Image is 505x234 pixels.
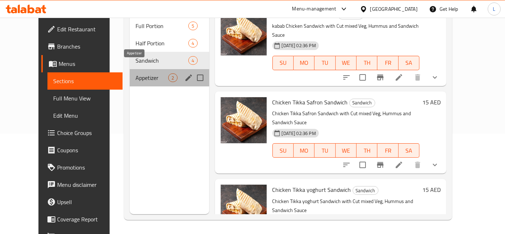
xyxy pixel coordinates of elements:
[57,180,117,189] span: Menu disclaimer
[401,145,417,156] span: SA
[276,58,291,68] span: SU
[188,22,197,30] div: items
[57,129,117,137] span: Choice Groups
[189,23,197,30] span: 5
[279,130,319,137] span: [DATE] 02:36 PM
[183,72,194,83] button: edit
[169,75,177,81] span: 2
[41,38,123,55] a: Branches
[130,52,209,69] div: Sandwich4
[53,94,117,103] span: Full Menu View
[136,56,188,65] span: Sandwich
[355,157,370,172] span: Select to update
[380,145,395,156] span: FR
[349,99,375,107] div: Sandwich
[426,156,444,174] button: show more
[53,111,117,120] span: Edit Menu
[189,57,197,64] span: 4
[188,56,197,65] div: items
[395,161,403,169] a: Edit menu item
[41,55,123,72] a: Menus
[431,161,439,169] svg: Show Choices
[276,145,291,156] span: SU
[370,5,418,13] div: [GEOGRAPHIC_DATA]
[353,186,378,195] span: Sandwich
[41,176,123,193] a: Menu disclaimer
[422,97,441,107] h6: 15 AED
[355,70,370,85] span: Select to update
[221,9,267,55] img: Koobide Chicken Sandwich
[41,21,123,38] a: Edit Restaurant
[41,193,123,211] a: Upsell
[493,5,495,13] span: L
[294,56,315,70] button: MO
[339,58,354,68] span: WE
[189,40,197,47] span: 4
[372,69,389,86] button: Branch-specific-item
[399,56,419,70] button: SA
[272,109,420,127] p: Chicken Tikka Safron Sandwich with Cut mixed Veg, Hummus and Sandwich Sauce
[272,184,351,195] span: Chicken Tikka yoghurt Sandwich
[292,5,336,13] div: Menu-management
[272,97,348,108] span: Chicken Tikka Safron Sandwich
[426,69,444,86] button: show more
[357,143,377,158] button: TH
[272,22,420,40] p: kabab Chicken Sandwich with Cut mixed Veg, Hummus and Sandwich Sauce
[315,56,335,70] button: TU
[272,143,294,158] button: SU
[41,211,123,228] a: Coverage Report
[47,90,123,107] a: Full Menu View
[377,56,398,70] button: FR
[357,56,377,70] button: TH
[315,143,335,158] button: TU
[401,58,417,68] span: SA
[399,143,419,158] button: SA
[372,156,389,174] button: Branch-specific-item
[57,198,117,206] span: Upsell
[422,185,441,195] h6: 15 AED
[53,77,117,85] span: Sections
[431,73,439,82] svg: Show Choices
[136,39,188,48] span: Half Portion
[130,17,209,35] div: Full Portion5
[130,69,209,86] div: Appetizer2edit
[395,73,403,82] a: Edit menu item
[57,25,117,33] span: Edit Restaurant
[57,163,117,172] span: Promotions
[359,145,375,156] span: TH
[353,186,378,195] div: Sandwich
[47,107,123,124] a: Edit Menu
[409,156,426,174] button: delete
[136,73,168,82] span: Appetizer
[339,145,354,156] span: WE
[221,185,267,231] img: Chicken Tikka yoghurt Sandwich
[377,143,398,158] button: FR
[136,22,188,30] span: Full Portion
[57,146,117,154] span: Coupons
[338,156,355,174] button: sort-choices
[59,59,117,68] span: Menus
[294,143,315,158] button: MO
[130,35,209,52] div: Half Portion4
[336,143,357,158] button: WE
[279,42,319,49] span: [DATE] 02:36 PM
[338,69,355,86] button: sort-choices
[41,159,123,176] a: Promotions
[422,9,441,19] h6: 15 AED
[380,58,395,68] span: FR
[272,197,420,215] p: Chicken Tikka yoghurt Sandwich with Cut mixed Veg, Hummus and Sandwich Sauce
[130,14,209,89] nav: Menu sections
[41,141,123,159] a: Coupons
[336,56,357,70] button: WE
[188,39,197,48] div: items
[41,124,123,141] a: Choice Groups
[359,58,375,68] span: TH
[272,56,294,70] button: SU
[47,72,123,90] a: Sections
[57,42,117,51] span: Branches
[297,58,312,68] span: MO
[297,145,312,156] span: MO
